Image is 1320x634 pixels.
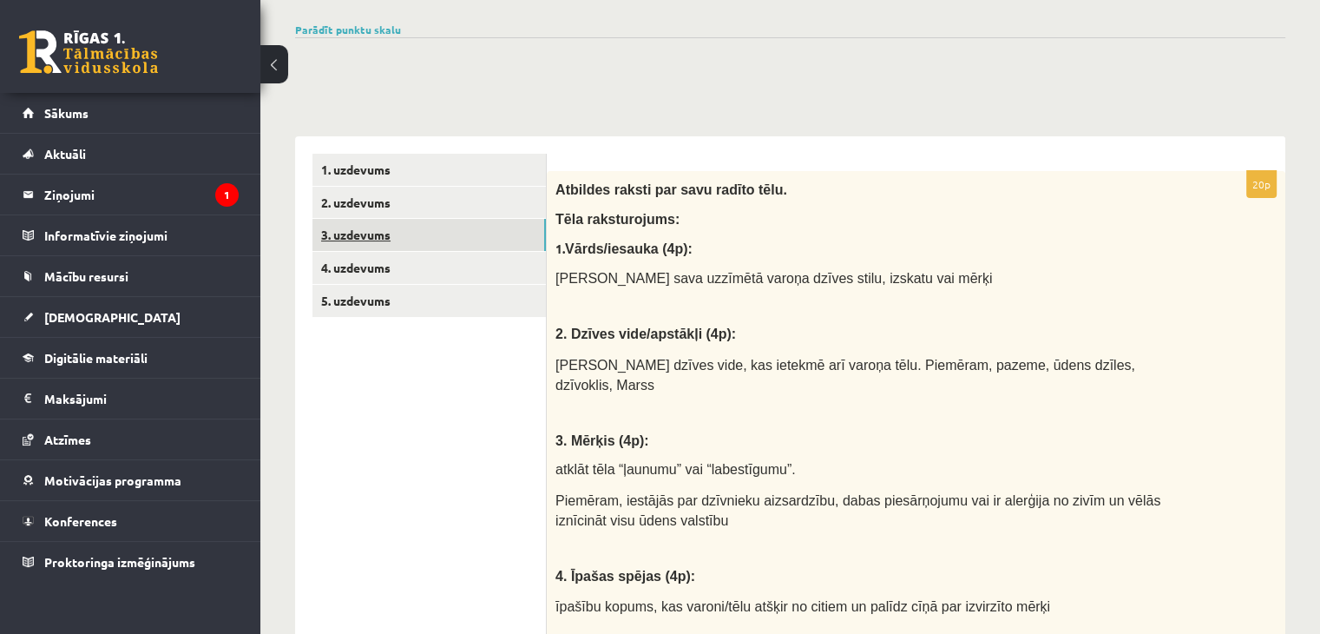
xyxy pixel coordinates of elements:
a: Aktuāli [23,134,239,174]
span: Aktuāli [44,146,86,162]
a: Maksājumi [23,379,239,419]
a: Digitālie materiāli [23,338,239,378]
span: [PERSON_NAME] sava uzzīmētā varoņa dzīves stilu, izskatu vai mērķi [555,271,992,286]
i: 1 [215,183,239,207]
span: 3. Mērķis (4p): [555,433,649,448]
strong: 1. [555,241,693,256]
a: Motivācijas programma [23,460,239,500]
span: Atzīmes [44,432,91,447]
a: Atzīmes [23,419,239,459]
span: 2. Dzīves vide/apstākļi (4p): [555,327,736,341]
span: Atbildes raksti par savu radīto tēlu. [555,182,787,197]
a: Ziņojumi1 [23,175,239,215]
span: Sākums [44,105,89,121]
a: Parādīt punktu skalu [295,23,401,36]
span: Motivācijas programma [44,472,181,488]
a: 5. uzdevums [312,285,546,317]
span: Tēla raksturojums: [555,212,680,227]
span: īpašību kopums, kas varoni/tēlu atšķir no citiem un palīdz cīņā par izvirzīto mērķi [555,599,1050,614]
span: [PERSON_NAME] dzīves vide, kas ietekmē arī varoņa tēlu. Piemēram, pazeme, ūdens dzīles, dzīvoklis... [555,358,1135,393]
span: Vārds/iesauka (4p): [565,241,693,256]
a: Sākums [23,93,239,133]
a: Konferences [23,501,239,541]
legend: Ziņojumi [44,175,239,215]
a: Proktoringa izmēģinājums [23,542,239,582]
p: 20p [1246,170,1277,198]
span: Piemēram, iestājās par dzīvnieku aizsardzību, dabas piesārņojumu vai ir alerģija no zivīm un vēlā... [555,493,1160,528]
span: Proktoringa izmēģinājums [44,554,195,570]
a: Informatīvie ziņojumi [23,215,239,255]
legend: Informatīvie ziņojumi [44,215,239,255]
a: 4. uzdevums [312,252,546,284]
a: [DEMOGRAPHIC_DATA] [23,297,239,337]
span: [DEMOGRAPHIC_DATA] [44,309,181,325]
legend: Maksājumi [44,379,239,419]
a: 2. uzdevums [312,187,546,219]
span: 4. Īpašas spējas (4p): [555,569,695,584]
a: Mācību resursi [23,256,239,296]
a: 3. uzdevums [312,219,546,251]
span: Digitālie materiāli [44,350,148,366]
span: Mācību resursi [44,268,128,284]
span: Konferences [44,513,117,529]
span: atklāt tēla “ļaunumu” vai “labestīgumu”. [555,462,796,477]
a: 1. uzdevums [312,154,546,186]
a: Rīgas 1. Tālmācības vidusskola [19,30,158,74]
